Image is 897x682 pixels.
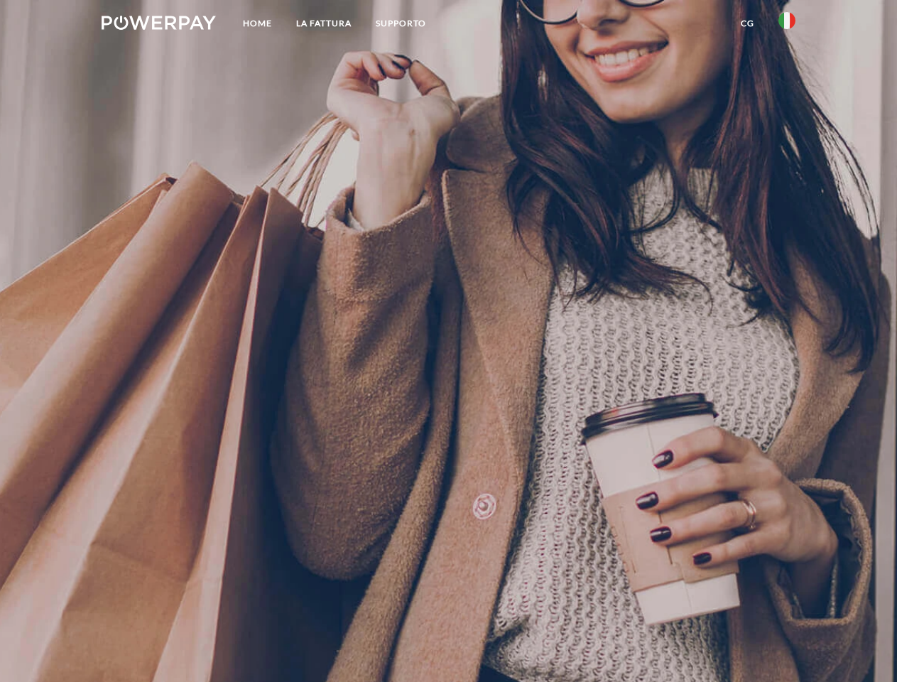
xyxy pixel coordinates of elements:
[729,11,766,36] a: CG
[284,11,364,36] a: LA FATTURA
[364,11,438,36] a: Supporto
[102,16,216,30] img: logo-powerpay-white.svg
[778,12,795,29] img: it
[231,11,284,36] a: Home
